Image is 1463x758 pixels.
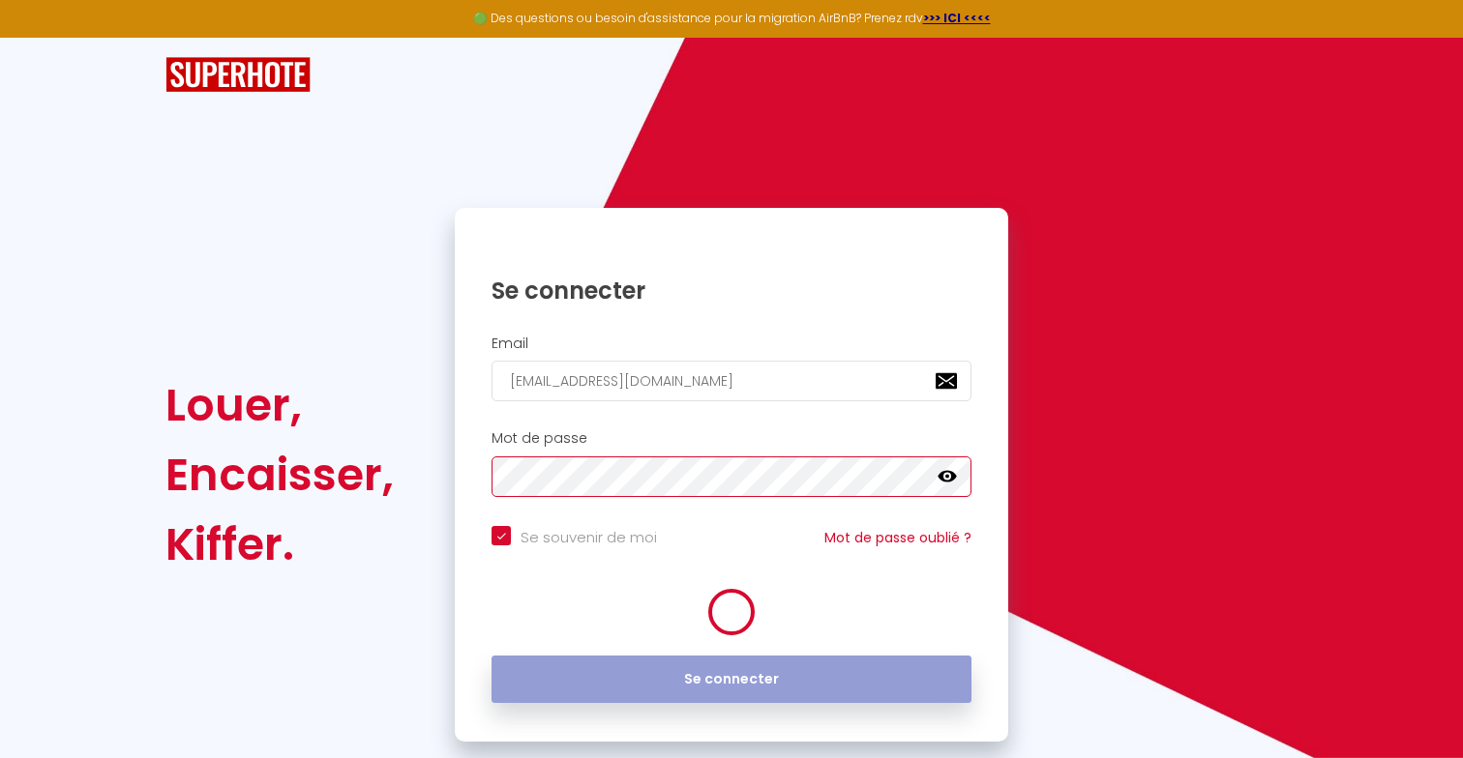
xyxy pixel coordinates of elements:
[492,276,971,306] h1: Se connecter
[165,370,394,440] div: Louer,
[492,656,971,704] button: Se connecter
[165,57,311,93] img: SuperHote logo
[492,361,971,401] input: Ton Email
[492,335,971,352] h2: Email
[165,510,394,579] div: Kiffer.
[824,528,971,547] a: Mot de passe oublié ?
[923,10,991,26] a: >>> ICI <<<<
[165,440,394,510] div: Encaisser,
[492,430,971,447] h2: Mot de passe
